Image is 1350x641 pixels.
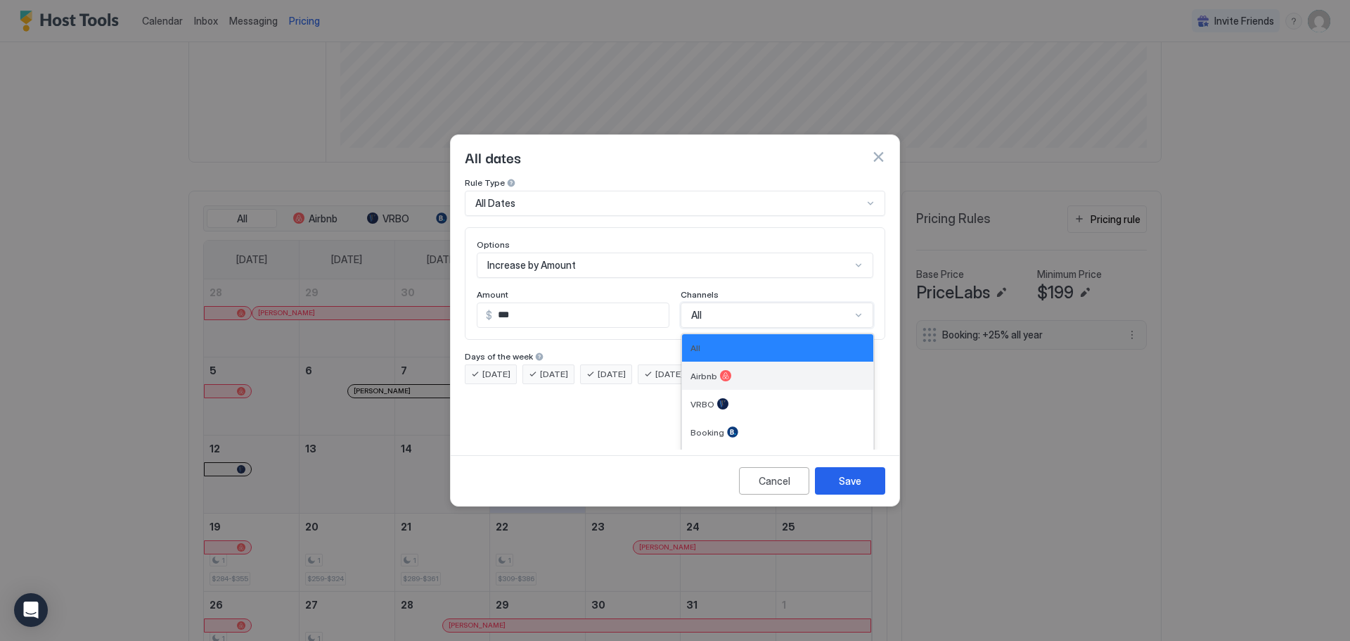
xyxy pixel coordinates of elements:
[487,259,576,272] span: Increase by Amount
[691,309,702,322] span: All
[690,399,714,410] span: VRBO
[465,146,521,167] span: All dates
[598,368,626,381] span: [DATE]
[477,289,508,300] span: Amount
[465,351,533,362] span: Days of the week
[482,368,510,381] span: [DATE]
[465,177,505,188] span: Rule Type
[486,309,492,322] span: $
[475,197,515,210] span: All Dates
[655,368,683,381] span: [DATE]
[492,303,669,327] input: Input Field
[690,427,724,438] span: Booking
[839,474,861,488] div: Save
[690,371,717,381] span: Airbnb
[739,467,809,495] button: Cancel
[14,593,48,627] div: Open Intercom Messenger
[477,239,510,250] span: Options
[815,467,885,495] button: Save
[690,343,700,353] span: All
[681,289,719,300] span: Channels
[759,474,790,488] div: Cancel
[540,368,568,381] span: [DATE]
